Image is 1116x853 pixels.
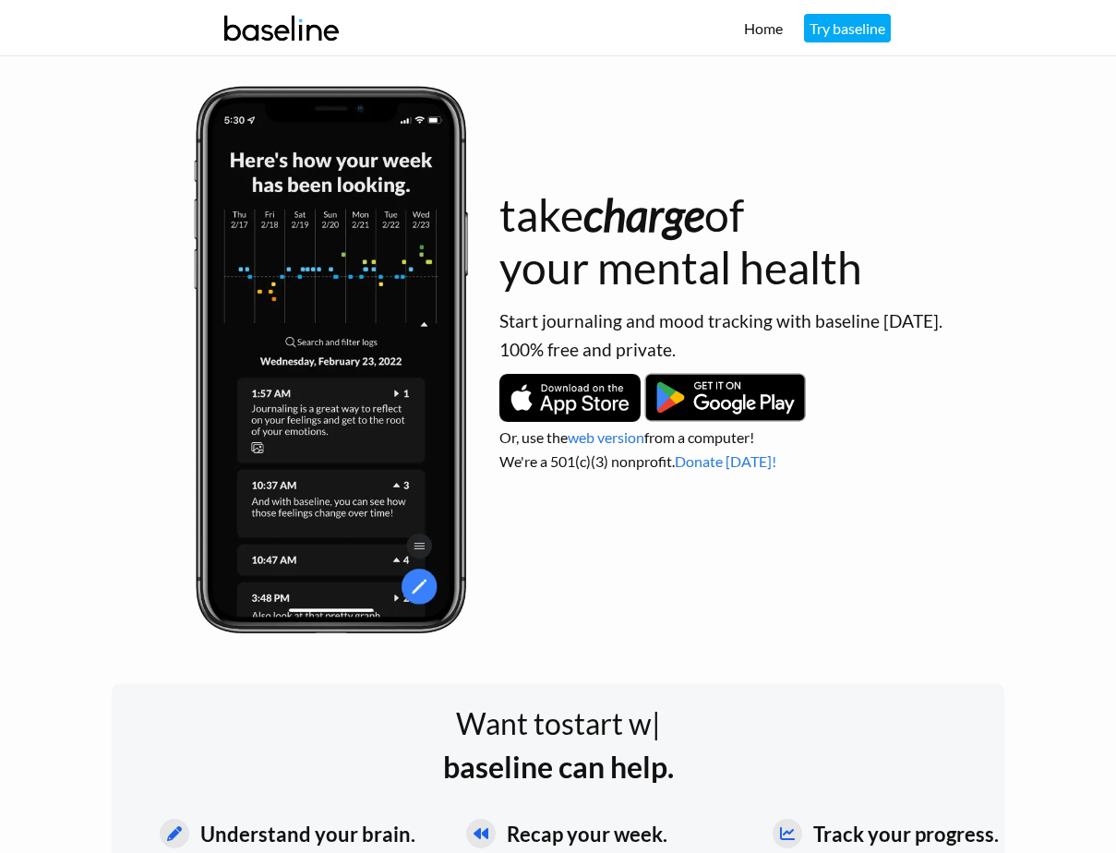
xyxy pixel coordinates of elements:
h2: Recap your week. [507,819,739,849]
a: web version [568,428,644,446]
span: start w [561,705,652,741]
img: Download on the App Store [499,374,641,422]
a: Try baseline [804,14,891,42]
h1: take of your mental health [499,188,1004,294]
img: Get it on Google Play [643,372,807,423]
b: baseline can help. [443,749,674,785]
img: baseline [217,3,347,54]
span: | [652,705,661,741]
p: Start journaling and mood tracking with baseline [DATE]. [499,308,1004,335]
a: Donate [DATE]! [675,452,776,470]
i: charge [583,188,704,241]
img: baseline summary screen [190,84,472,638]
p: Or, use the from a computer! [499,426,1004,449]
h2: Understand your brain. [200,819,433,849]
p: 100% free and private. [499,337,1004,364]
p: We're a 501(c)(3) nonprofit. [499,451,1004,473]
h1: Want to [112,706,1004,741]
h2: Track your progress. [813,819,1046,849]
a: Home [744,19,783,37]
